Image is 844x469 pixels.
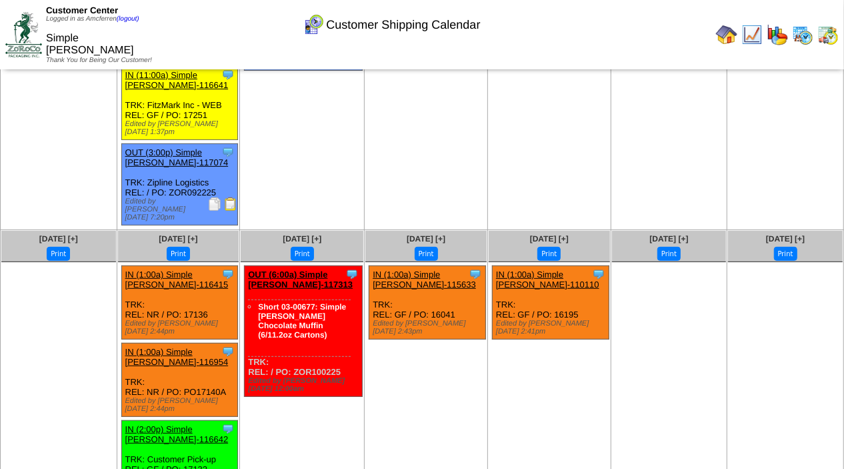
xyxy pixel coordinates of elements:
a: IN (1:00a) Simple [PERSON_NAME]-110110 [496,270,599,290]
a: [DATE] [+] [407,234,445,244]
img: ZoRoCo_Logo(Green%26Foil)%20jpg.webp [5,12,42,57]
div: Edited by [PERSON_NAME] [DATE] 12:00am [248,377,362,393]
img: Tooltip [221,422,235,436]
img: Tooltip [592,268,605,281]
div: TRK: FitzMark Inc - WEB REL: GF / PO: 17251 [121,67,237,140]
span: Logged in as Amcferren [46,15,139,23]
button: Print [774,247,797,261]
img: home.gif [716,24,737,45]
img: calendarprod.gif [792,24,813,45]
img: Tooltip [221,145,235,159]
button: Print [291,247,314,261]
div: Edited by [PERSON_NAME] [DATE] 2:43pm [373,320,485,336]
div: TRK: Zipline Logistics REL: / PO: ZOR092225 [121,144,237,225]
a: [DATE] [+] [283,234,321,244]
span: Thank You for Being Our Customer! [46,57,152,64]
span: Customer Center [46,5,118,15]
button: Print [657,247,681,261]
img: Tooltip [221,268,235,281]
a: [DATE] [+] [159,234,197,244]
img: Tooltip [221,345,235,358]
a: [DATE] [+] [766,234,805,244]
button: Print [47,247,70,261]
div: Edited by [PERSON_NAME] [DATE] 1:37pm [125,120,237,136]
span: Customer Shipping Calendar [326,18,480,32]
img: graph.gif [767,24,788,45]
div: Edited by [PERSON_NAME] [DATE] 2:44pm [125,320,237,336]
a: OUT (6:00a) Simple [PERSON_NAME]-117313 [248,270,353,290]
a: [DATE] [+] [650,234,689,244]
a: [DATE] [+] [39,234,78,244]
a: IN (2:00p) Simple [PERSON_NAME]-116642 [125,424,229,444]
div: Edited by [PERSON_NAME] [DATE] 2:41pm [496,320,608,336]
a: [DATE] [+] [530,234,569,244]
a: Short 03-00677: Simple [PERSON_NAME] Chocolate Muffin (6/11.2oz Cartons) [258,302,346,340]
img: Tooltip [345,268,359,281]
button: Print [415,247,438,261]
div: TRK: REL: NR / PO: 17136 [121,266,237,340]
button: Print [537,247,561,261]
div: TRK: REL: / PO: ZOR100225 [245,266,363,397]
img: Tooltip [469,268,482,281]
img: line_graph.gif [741,24,763,45]
div: Edited by [PERSON_NAME] [DATE] 2:44pm [125,397,237,413]
div: TRK: REL: GF / PO: 16195 [493,266,609,340]
a: OUT (3:00p) Simple [PERSON_NAME]-117074 [125,147,229,167]
img: calendarcustomer.gif [303,14,324,35]
a: IN (1:00a) Simple [PERSON_NAME]-116954 [125,347,229,367]
button: Print [167,247,190,261]
div: TRK: REL: NR / PO: PO17140A [121,344,237,417]
img: Packing Slip [208,197,221,211]
span: Simple [PERSON_NAME] [46,33,134,56]
div: Edited by [PERSON_NAME] [DATE] 7:20pm [125,197,237,221]
img: Bill of Lading [224,197,237,211]
div: TRK: REL: GF / PO: 16041 [369,266,485,340]
a: IN (1:00a) Simple [PERSON_NAME]-115633 [373,270,476,290]
a: IN (1:00a) Simple [PERSON_NAME]-116415 [125,270,229,290]
img: calendarinout.gif [817,24,839,45]
a: IN (11:00a) Simple [PERSON_NAME]-116641 [125,70,229,90]
a: (logout) [117,15,139,23]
